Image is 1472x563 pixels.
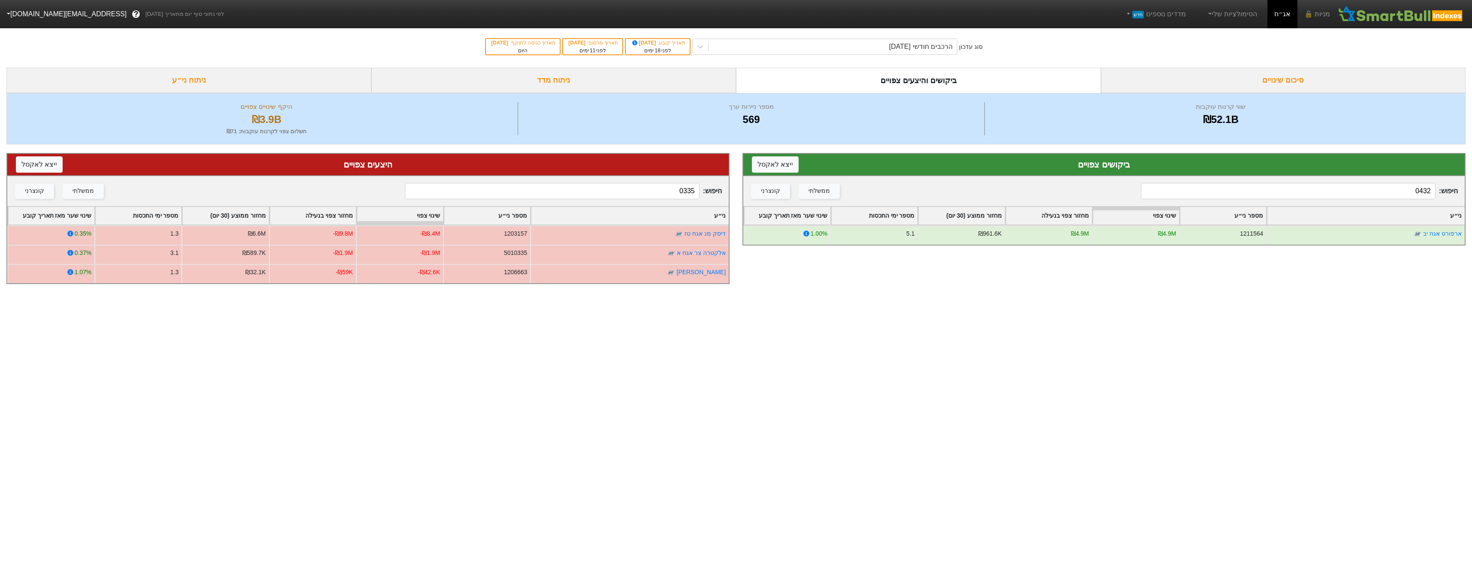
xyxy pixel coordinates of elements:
[75,268,91,277] div: 1.07%
[490,39,555,47] div: תאריך כניסה לתוקף :
[677,269,726,276] a: [PERSON_NAME]
[685,230,726,237] a: דיסק מנ אגח טז
[1132,11,1144,18] span: חדש
[520,102,983,112] div: מספר ניירות ערך
[245,268,265,277] div: ₪32.1K
[16,158,720,171] div: היצעים צפויים
[420,249,440,258] div: -₪1.9M
[1240,229,1263,238] div: 1211564
[8,207,94,225] div: Toggle SortBy
[761,186,780,196] div: קונצרני
[371,68,736,93] div: ניתוח מדד
[987,112,1454,127] div: ₪52.1B
[1337,6,1465,23] img: SmartBull
[248,229,266,238] div: ₪6.6M
[18,127,516,136] div: תשלום צפוי לקרנות עוקבות : ₪71
[1267,207,1465,225] div: Toggle SortBy
[1006,207,1092,225] div: Toggle SortBy
[405,183,722,199] span: חיפוש :
[18,112,516,127] div: ₪3.9B
[675,230,683,238] img: tase link
[1180,207,1266,225] div: Toggle SortBy
[444,207,530,225] div: Toggle SortBy
[25,186,44,196] div: קונצרני
[504,268,527,277] div: 1206663
[1093,207,1179,225] div: Toggle SortBy
[906,229,914,238] div: 5.1
[18,102,516,112] div: היקף שינויים צפויים
[504,229,527,238] div: 1203157
[1141,183,1458,199] span: חיפוש :
[808,186,830,196] div: ממשלתי
[1101,68,1466,93] div: סיכום שינויים
[335,268,353,277] div: -₪59K
[677,249,726,256] a: אלקטרה צר אגח א
[987,102,1454,112] div: שווי קרנות עוקבות
[889,42,953,52] div: הרכבים חודשי [DATE]
[568,40,587,46] span: [DATE]
[1423,230,1462,237] a: ארפורט אגח יב
[170,249,178,258] div: 3.1
[95,207,181,225] div: Toggle SortBy
[520,112,983,127] div: 569
[75,229,91,238] div: 0.35%
[134,9,139,20] span: ?
[75,249,91,258] div: 0.37%
[736,68,1101,93] div: ביקושים והיצעים צפויים
[420,229,440,238] div: -₪8.4M
[491,40,510,46] span: [DATE]
[270,207,356,225] div: Toggle SortBy
[567,47,618,54] div: לפני ימים
[170,229,178,238] div: 1.3
[6,68,371,93] div: ניתוח ני״ע
[15,183,54,199] button: קונצרני
[1141,183,1435,199] input: 96 רשומות...
[831,207,917,225] div: Toggle SortBy
[1413,230,1422,238] img: tase link
[518,48,528,54] span: היום
[242,249,266,258] div: ₪589.7K
[590,48,595,54] span: 11
[333,229,353,238] div: -₪9.8M
[631,40,658,46] span: [DATE]
[418,268,440,277] div: -₪42.6K
[667,268,675,277] img: tase link
[182,207,268,225] div: Toggle SortBy
[504,249,527,258] div: 5010335
[145,10,224,18] span: לפי נתוני סוף יום מתאריך [DATE]
[63,183,104,199] button: ממשלתי
[567,39,618,47] div: תאריך פרסום :
[16,156,63,173] button: ייצא לאקסל
[811,229,827,238] div: 1.00%
[959,42,983,51] div: סוג עדכון
[630,39,685,47] div: תאריך קובע :
[170,268,178,277] div: 1.3
[531,207,729,225] div: Toggle SortBy
[978,229,1002,238] div: ₪961.6K
[1203,6,1261,23] a: הסימולציות שלי
[357,207,443,225] div: Toggle SortBy
[1071,229,1089,238] div: ₪4.9M
[918,207,1004,225] div: Toggle SortBy
[1121,6,1189,23] a: מדדים נוספיםחדש
[799,183,840,199] button: ממשלתי
[630,47,685,54] div: לפני ימים
[333,249,353,258] div: -₪1.9M
[752,156,799,173] button: ייצא לאקסל
[667,249,676,258] img: tase link
[744,207,830,225] div: Toggle SortBy
[751,183,790,199] button: קונצרני
[72,186,94,196] div: ממשלתי
[752,158,1456,171] div: ביקושים צפויים
[655,48,660,54] span: 18
[1158,229,1176,238] div: ₪4.9M
[405,183,699,199] input: 473 רשומות...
